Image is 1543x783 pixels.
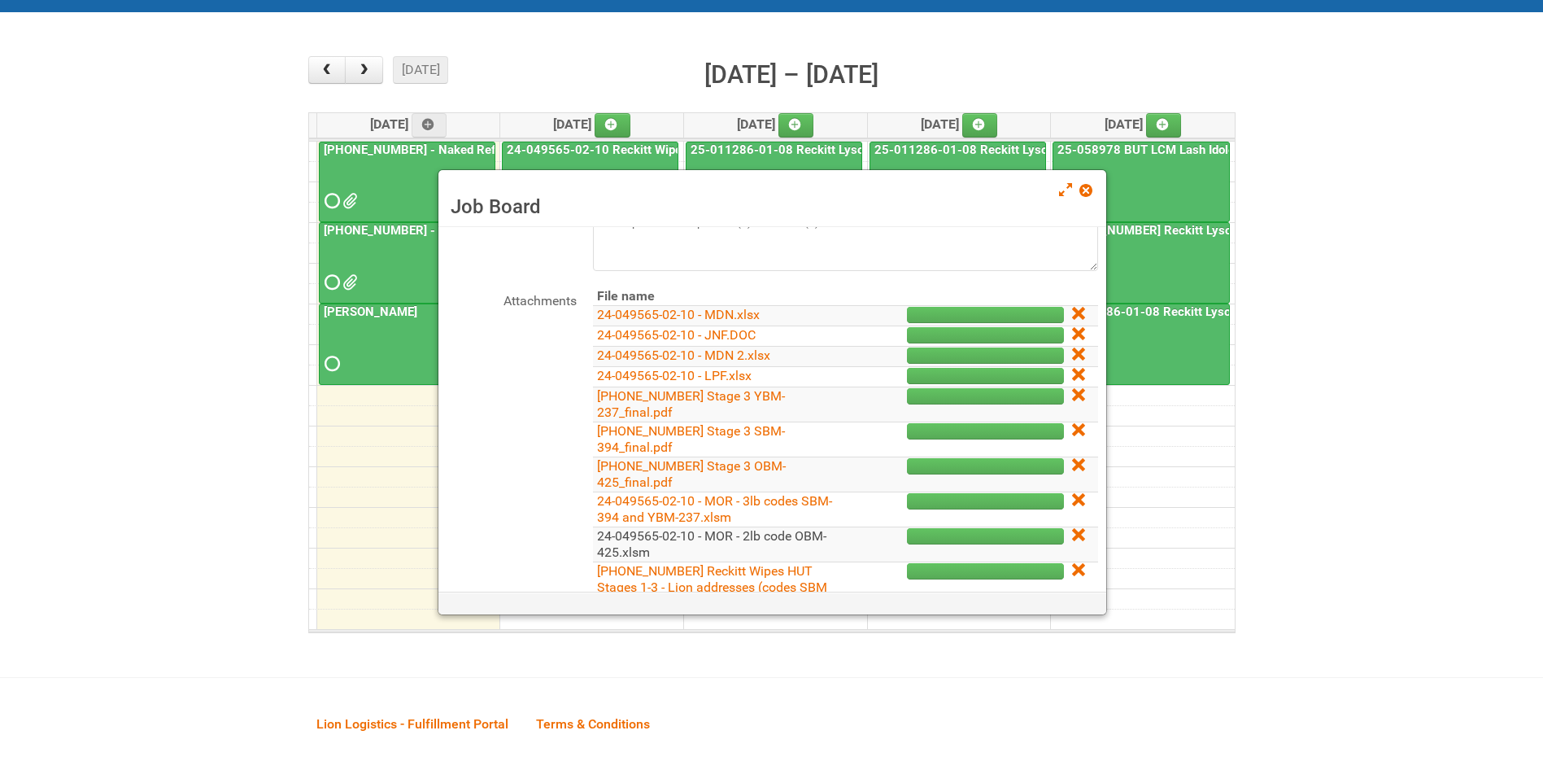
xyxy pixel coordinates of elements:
[320,142,611,157] a: [PHONE_NUMBER] - Naked Reformulation Mailing 1
[597,563,827,611] a: [PHONE_NUMBER] Reckitt Wipes HUT Stages 1-3 - Lion addresses (codes SBM YBM 3lb).xlsx
[412,113,447,138] a: Add an event
[503,142,783,157] a: 24-049565-02-10 Reckitt Wipes HUT Stages 1-3
[536,716,650,732] span: Terms & Conditions
[704,56,878,94] h2: [DATE] – [DATE]
[687,142,1088,157] a: 25-011286-01-08 Reckitt Lysol Laundry Scented - BLINDING (hold slot)
[597,458,786,490] a: [PHONE_NUMBER] Stage 3 OBM-425_final.pdf
[319,142,495,223] a: [PHONE_NUMBER] - Naked Reformulation Mailing 1
[1054,304,1331,319] a: 25-011286-01-08 Reckitt Lysol Laundry Scented
[319,222,495,304] a: [PHONE_NUMBER] - Naked Reformulation Mailing 1 PHOTOS
[686,142,862,223] a: 25-011286-01-08 Reckitt Lysol Laundry Scented - BLINDING (hold slot)
[320,304,421,319] a: [PERSON_NAME]
[325,277,336,288] span: Requested
[1053,222,1230,304] a: [PHONE_NUMBER] Reckitt Lysol Wipes Stage 4 - labeling day
[597,368,752,383] a: 24-049565-02-10 - LPF.xlsx
[597,423,785,455] a: [PHONE_NUMBER] Stage 3 SBM-394_final.pdf
[597,327,756,343] a: 24-049565-02-10 - JNF.DOC
[962,113,998,138] a: Add an event
[597,388,785,420] a: [PHONE_NUMBER] Stage 3 YBM-237_final.pdf
[597,307,760,322] a: 24-049565-02-10 - MDN.xlsx
[593,287,843,306] th: File name
[524,698,662,749] a: Terms & Conditions
[921,116,998,132] span: [DATE]
[342,277,354,288] span: GROUP 1002.jpg GROUP 1002 (6).jpg GROUP 1002 (5).jpg GROUP 1002 (4).jpg GROUP 1002 (3).jpg GROUP ...
[451,195,1094,219] h3: Job Board
[393,56,448,84] button: [DATE]
[870,142,1046,223] a: 25-011286-01-08 Reckitt Lysol Laundry Scented - BLINDING (hold slot)
[325,195,336,207] span: Requested
[595,113,630,138] a: Add an event
[871,142,1272,157] a: 25-011286-01-08 Reckitt Lysol Laundry Scented - BLINDING (hold slot)
[597,348,770,363] a: 24-049565-02-10 - MDN 2.xlsx
[778,113,814,138] a: Add an event
[1053,142,1230,223] a: 25-058978 BUT LCM Lash Idole US / Retest
[319,304,495,385] a: [PERSON_NAME]
[737,116,814,132] span: [DATE]
[320,223,661,238] a: [PHONE_NUMBER] - Naked Reformulation Mailing 1 PHOTOS
[597,493,832,525] a: 24-049565-02-10 - MOR - 3lb codes SBM-394 and YBM-237.xlsm
[597,528,826,560] a: 24-049565-02-10 - MOR - 2lb code OBM-425.xlsm
[1053,304,1230,385] a: 25-011286-01-08 Reckitt Lysol Laundry Scented
[553,116,630,132] span: [DATE]
[342,195,354,207] span: Lion25-055556-01_LABELS_03Oct25.xlsx MOR - 25-055556-01.xlsm G147.png G258.png G369.png M147.png ...
[316,716,508,732] span: Lion Logistics - Fulfillment Portal
[447,287,577,311] label: Attachments
[1146,113,1182,138] a: Add an event
[325,358,336,370] span: Requested
[1054,142,1304,157] a: 25-058978 BUT LCM Lash Idole US / Retest
[370,116,447,132] span: [DATE]
[304,698,521,749] a: Lion Logistics - Fulfillment Portal
[1105,116,1182,132] span: [DATE]
[1054,223,1397,238] a: [PHONE_NUMBER] Reckitt Lysol Wipes Stage 4 - labeling day
[502,142,678,223] a: 24-049565-02-10 Reckitt Wipes HUT Stages 1-3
